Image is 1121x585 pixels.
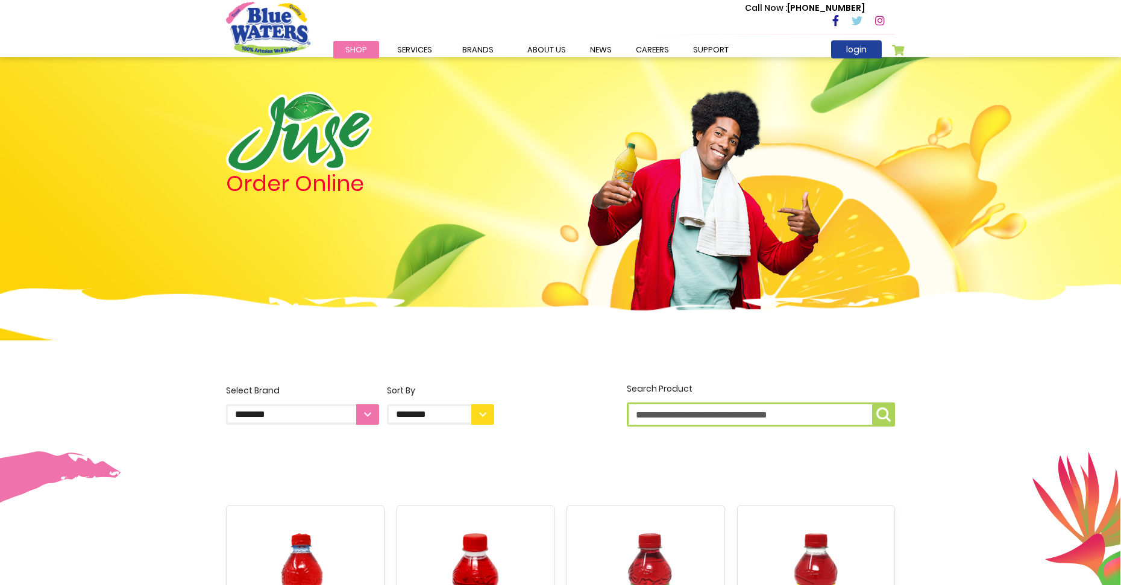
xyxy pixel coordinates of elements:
input: Search Product [627,402,895,427]
h4: Order Online [226,173,494,195]
a: Shop [333,41,379,58]
p: [PHONE_NUMBER] [745,2,865,14]
a: Services [385,41,444,58]
a: support [681,41,741,58]
select: Select Brand [226,404,379,425]
img: search-icon.png [876,407,891,422]
span: Brands [462,44,494,55]
div: Sort By [387,384,494,397]
select: Sort By [387,404,494,425]
a: News [578,41,624,58]
img: logo [226,92,372,173]
button: Search Product [872,402,895,427]
label: Select Brand [226,384,379,425]
a: login [831,40,882,58]
span: Shop [345,44,367,55]
label: Search Product [627,383,895,427]
span: Call Now : [745,2,787,14]
a: Brands [450,41,506,58]
a: careers [624,41,681,58]
a: store logo [226,2,310,55]
span: Services [397,44,432,55]
img: man.png [586,69,821,327]
a: about us [515,41,578,58]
